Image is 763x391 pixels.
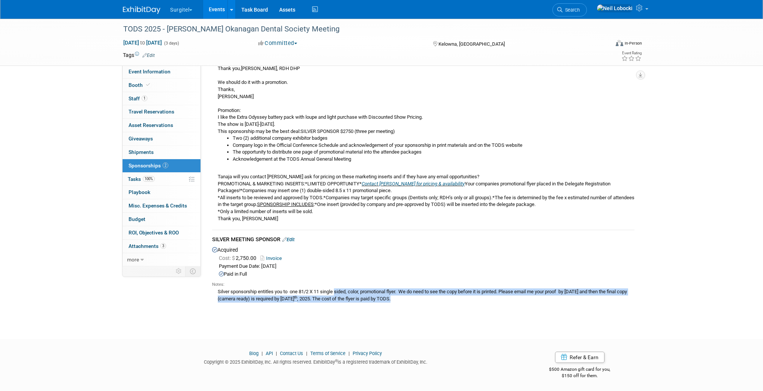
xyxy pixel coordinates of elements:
button: Committed [256,39,300,47]
div: Paid in Full [219,271,634,278]
span: ROI, Objectives & ROO [129,230,179,236]
a: Travel Reservations [123,105,200,118]
span: | [274,351,279,356]
a: Privacy Policy [353,351,382,356]
span: 100% [143,176,155,182]
a: Blog [249,351,259,356]
div: TODS 2025 - [PERSON_NAME] Okanagan Dental Society Meeting [121,22,598,36]
span: Staff [129,96,147,101]
div: Acquired [212,245,634,304]
a: Attachments3 [123,240,200,253]
a: Edit [282,237,295,242]
span: Travel Reservations [129,109,174,115]
a: Terms of Service [310,351,346,356]
a: Invoice [260,255,285,261]
div: Not Acquired Yet [212,25,634,224]
div: In-Person [624,40,642,46]
span: 2 [163,163,168,168]
span: (3 days) [163,41,179,46]
li: Two (2) additional company exhibitor badges [233,135,634,142]
div: $150 off for them. [519,373,640,379]
a: Asset Reservations [123,119,200,132]
span: Misc. Expenses & Credits [129,203,187,209]
span: Cost: $ [219,255,236,261]
td: Tags [123,51,155,59]
div: Copyright © 2025 ExhibitDay, Inc. All rights reserved. ExhibitDay is a registered trademark of Ex... [123,357,508,366]
span: Attachments [129,243,166,249]
span: Booth [129,82,151,88]
div: Notes: [212,282,634,288]
span: Asset Reservations [129,122,173,128]
span: Shipments [129,149,154,155]
img: ExhibitDay [123,6,160,14]
span: [DATE] [DATE] [123,39,162,46]
a: Contact Us [280,351,303,356]
div: SILVER MEETING SPONSOR [212,236,634,245]
a: Tasks100% [123,173,200,186]
a: Booth [123,79,200,92]
a: Misc. Expenses & Credits [123,199,200,212]
div: Payment Due Date: [DATE] [219,263,634,270]
a: API [266,351,273,356]
a: Search [552,3,587,16]
span: 2,750.00 [219,255,259,261]
li: Company logo in the Official Conference Schedule and acknowledgement of your sponsorship in print... [233,142,634,149]
a: Event Information [123,65,200,78]
span: Sponsorships [129,163,168,169]
a: more [123,253,200,266]
u: SPONSORSHIP INCLUDES [257,201,314,207]
span: | [347,351,352,356]
span: 1 [142,96,147,101]
span: Playbook [129,189,150,195]
img: Format-Inperson.png [616,40,623,46]
a: Playbook [123,186,200,199]
span: to [139,40,146,46]
i: Booth reservation complete [146,83,150,87]
a: Giveaways [123,132,200,145]
div: Silver sponsorship entitles you to one 81/2 X 11 single sided, color, promotional flyer. We do ne... [212,288,634,302]
span: Giveaways [129,136,153,142]
sup: ® [335,359,338,363]
span: Search [563,7,580,13]
span: | [260,351,265,356]
li: Acknowledgement at the TODS Annual General Meeting [233,156,634,163]
div: $500 Amazon gift card for you, [519,361,640,379]
div: I wanted to check in and see at we are doing for the TODS conference in [GEOGRAPHIC_DATA] this Oc... [212,51,634,222]
td: Toggle Event Tabs [186,266,201,276]
li: The opportunity to distribute one page of promotional material into the attendee packages [233,149,634,156]
a: ROI, Objectives & ROO [123,226,200,239]
span: Event Information [129,69,171,75]
span: | [304,351,309,356]
span: Budget [129,216,145,222]
sup: th [294,295,297,299]
a: Contact [PERSON_NAME] for pricing & availability [362,181,465,187]
span: 3 [160,243,166,249]
a: Edit [142,53,155,58]
span: Tasks [128,176,155,182]
a: Refer & Earn [555,352,604,363]
a: Staff1 [123,92,200,105]
span: more [127,257,139,263]
td: Personalize Event Tab Strip [172,266,186,276]
img: Neil Lobocki [597,4,633,12]
div: Event Format [565,39,642,50]
span: Kelowna, [GEOGRAPHIC_DATA] [438,41,505,47]
a: Sponsorships2 [123,159,200,172]
a: Shipments [123,146,200,159]
a: Budget [123,213,200,226]
div: Event Rating [621,51,642,55]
